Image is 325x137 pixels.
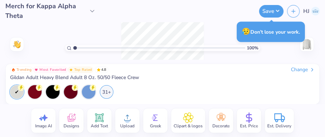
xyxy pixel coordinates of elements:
a: HJ [303,7,320,15]
div: Change [291,67,315,73]
span: Greek [150,123,161,129]
div: Don’t lose your work. [237,21,305,42]
span: Merch for Kappa Alpha Theta [5,1,87,21]
img: Hughe Josh Cabanete [311,7,320,15]
span: Decorate [212,123,230,129]
img: Front [301,39,312,50]
button: Badge Button [10,67,33,73]
span: HJ [303,7,309,15]
button: Save [259,5,283,18]
span: 4.8 [95,67,108,73]
span: Gildan Adult Heavy Blend Adult 8 Oz. 50/50 Fleece Crew [10,74,139,81]
span: Trending [17,68,32,72]
span: Clipart & logos [174,123,203,129]
button: Badge Button [33,67,67,73]
span: Est. Delivery [267,123,291,129]
img: Most Favorited sort [34,68,38,72]
div: 31+ [100,85,113,99]
span: Image AI [35,123,52,129]
img: Trending sort [11,68,15,72]
span: Est. Price [240,123,258,129]
span: 😥 [242,27,250,36]
span: Add Text [91,123,108,129]
span: Designs [63,123,79,129]
span: Top Rated [74,68,92,72]
img: Top Rated sort [69,68,73,72]
span: Upload [120,123,135,129]
span: Most Favorited [39,68,66,72]
button: Badge Button [68,67,94,73]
